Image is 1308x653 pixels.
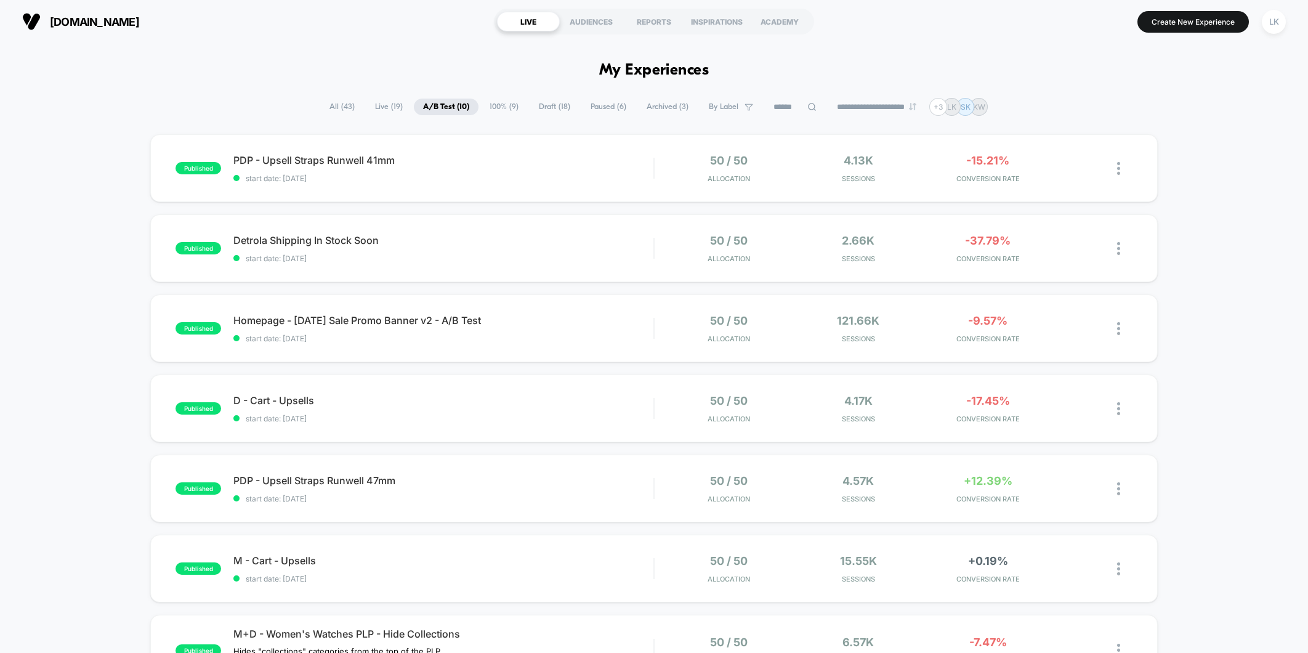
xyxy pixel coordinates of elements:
[708,415,750,423] span: Allocation
[968,554,1008,567] span: +0.19%
[1258,9,1290,34] button: LK
[176,482,221,495] span: published
[844,154,873,167] span: 4.13k
[623,12,685,31] div: REPORTS
[581,99,636,115] span: Paused ( 6 )
[796,254,920,263] span: Sessions
[233,174,653,183] span: start date: [DATE]
[708,174,750,183] span: Allocation
[233,414,653,423] span: start date: [DATE]
[233,554,653,567] span: M - Cart - Upsells
[840,554,877,567] span: 15.55k
[708,335,750,343] span: Allocation
[22,12,41,31] img: Visually logo
[796,415,920,423] span: Sessions
[968,314,1007,327] span: -9.57%
[926,174,1050,183] span: CONVERSION RATE
[710,394,748,407] span: 50 / 50
[969,636,1007,649] span: -7.47%
[926,415,1050,423] span: CONVERSION RATE
[748,12,811,31] div: ACADEMY
[1117,562,1120,575] img: close
[1117,162,1120,175] img: close
[796,495,920,503] span: Sessions
[18,12,143,31] button: [DOMAIN_NAME]
[842,474,874,487] span: 4.57k
[233,474,653,487] span: PDP - Upsell Straps Runwell 47mm
[966,394,1010,407] span: -17.45%
[685,12,748,31] div: INSPIRATIONS
[844,394,873,407] span: 4.17k
[961,102,971,112] p: SK
[965,234,1011,247] span: -37.79%
[796,335,920,343] span: Sessions
[414,99,478,115] span: A/B Test ( 10 )
[50,15,139,28] span: [DOMAIN_NAME]
[176,402,221,415] span: published
[709,102,738,112] span: By Label
[708,495,750,503] span: Allocation
[837,314,879,327] span: 121.66k
[320,99,364,115] span: All ( 43 )
[233,628,653,640] span: M+D - Women's Watches PLP - Hide Collections
[1137,11,1249,33] button: Create New Experience
[176,162,221,174] span: published
[1117,242,1120,255] img: close
[966,154,1009,167] span: -15.21%
[233,254,653,263] span: start date: [DATE]
[366,99,412,115] span: Live ( 19 )
[796,575,920,583] span: Sessions
[926,495,1050,503] span: CONVERSION RATE
[710,234,748,247] span: 50 / 50
[233,394,653,407] span: D - Cart - Upsells
[842,234,874,247] span: 2.66k
[480,99,528,115] span: 100% ( 9 )
[1262,10,1286,34] div: LK
[710,554,748,567] span: 50 / 50
[1117,482,1120,495] img: close
[929,98,947,116] div: + 3
[796,174,920,183] span: Sessions
[708,575,750,583] span: Allocation
[964,474,1012,487] span: +12.39%
[710,314,748,327] span: 50 / 50
[233,334,653,343] span: start date: [DATE]
[497,12,560,31] div: LIVE
[708,254,750,263] span: Allocation
[926,335,1050,343] span: CONVERSION RATE
[710,474,748,487] span: 50 / 50
[637,99,698,115] span: Archived ( 3 )
[176,242,221,254] span: published
[176,322,221,335] span: published
[233,314,653,326] span: Homepage - [DATE] Sale Promo Banner v2 - A/B Test
[926,575,1050,583] span: CONVERSION RATE
[233,154,653,166] span: PDP - Upsell Straps Runwell 41mm
[560,12,623,31] div: AUDIENCES
[1117,402,1120,415] img: close
[1117,322,1120,335] img: close
[233,494,653,503] span: start date: [DATE]
[909,103,916,110] img: end
[176,562,221,575] span: published
[599,62,709,79] h1: My Experiences
[233,574,653,583] span: start date: [DATE]
[947,102,956,112] p: LK
[710,154,748,167] span: 50 / 50
[926,254,1050,263] span: CONVERSION RATE
[973,102,985,112] p: KW
[233,234,653,246] span: Detrola Shipping In Stock Soon
[842,636,874,649] span: 6.57k
[710,636,748,649] span: 50 / 50
[530,99,579,115] span: Draft ( 18 )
